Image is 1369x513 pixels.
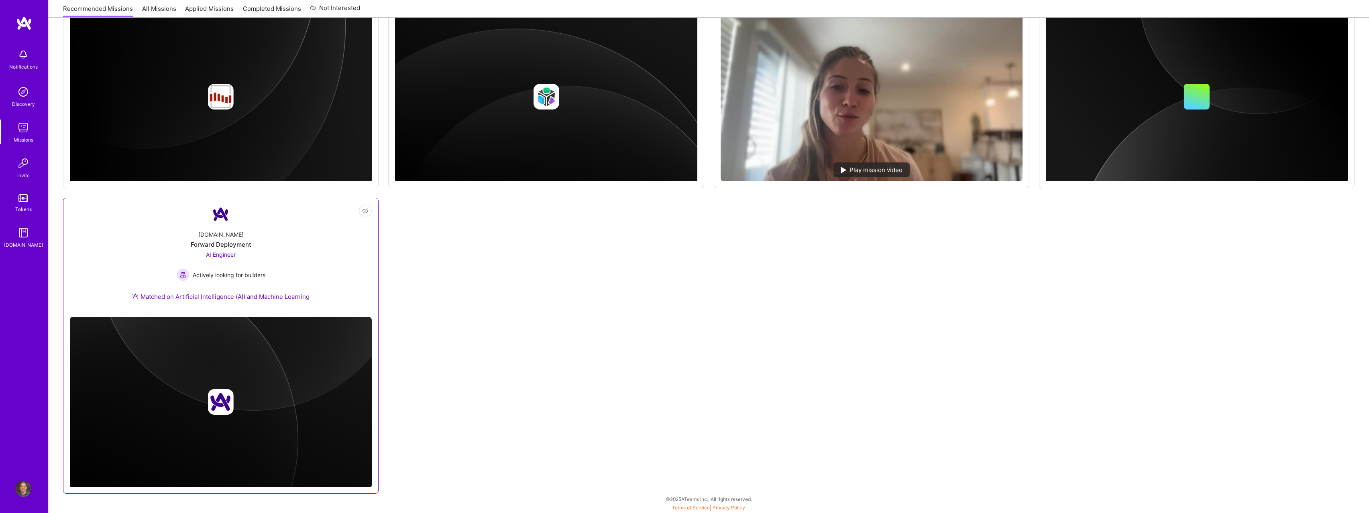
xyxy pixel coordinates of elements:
img: discovery [15,84,31,100]
a: Not Interested [310,3,360,18]
a: Completed Missions [243,4,301,18]
div: Missions [14,136,33,144]
div: [DOMAIN_NAME] [4,241,43,249]
img: cover [70,317,372,488]
img: play [841,167,846,173]
span: | [672,505,745,511]
img: logo [16,16,32,30]
img: Invite [15,155,31,171]
img: Actively looking for builders [177,268,189,281]
div: Forward Deployment [191,240,251,249]
img: teamwork [15,120,31,136]
a: User Avatar [13,481,33,497]
div: Matched on Artificial Intelligence (AI) and Machine Learning [132,292,310,301]
div: [DOMAIN_NAME] [198,230,244,239]
img: Company Logo [211,205,230,224]
div: © 2025 ATeams Inc., All rights reserved. [48,489,1369,509]
img: No Mission [721,12,1023,181]
div: Discovery [12,100,35,108]
a: All Missions [142,4,176,18]
img: guide book [15,225,31,241]
img: User Avatar [15,481,31,497]
img: Company logo [208,389,234,415]
div: Play mission video [833,162,910,177]
i: icon EyeClosed [362,208,369,214]
a: Recommended Missions [63,4,133,18]
div: Invite [17,171,30,180]
img: tokens [18,194,28,202]
a: Terms of Service [672,505,710,511]
a: Company Logo[DOMAIN_NAME]Forward DeploymentAI Engineer Actively looking for buildersActively look... [70,205,372,310]
span: Actively looking for builders [193,271,265,279]
img: bell [15,47,31,63]
img: Ateam Purple Icon [132,293,139,299]
a: Privacy Policy [713,505,745,511]
div: Tokens [15,205,32,213]
img: Company logo [533,84,559,109]
div: Notifications [9,63,38,71]
span: AI Engineer [206,251,236,258]
img: Company logo [208,84,234,109]
a: Applied Missions [185,4,234,18]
